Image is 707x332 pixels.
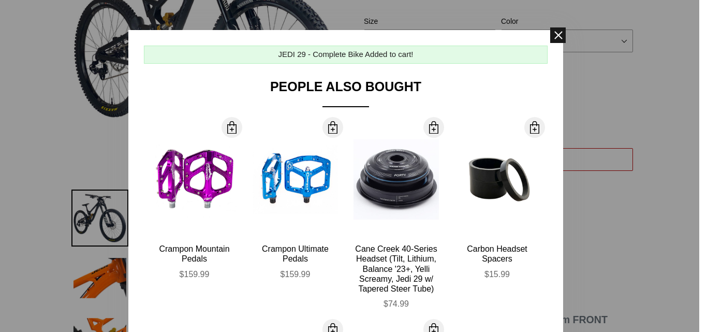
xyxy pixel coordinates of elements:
[253,244,338,264] div: Crampon Ultimate Pedals
[152,137,237,222] img: Canfield-Crampon-Mountain-Purple-Shopify_large.jpg
[484,270,510,279] span: $15.99
[144,79,548,107] div: People Also Bought
[353,244,439,294] div: Cane Creek 40-Series Headset (Tilt, Lithium, Balance '23+, Yelli Screamy, Jedi 29 w/ Tapered Stee...
[180,270,210,279] span: $159.99
[384,299,409,308] span: $74.99
[152,244,237,264] div: Crampon Mountain Pedals
[253,137,338,222] img: Canfield-Crampon-Ultimate-Blue_large.jpg
[454,137,540,222] img: CANFIELD-CARBON-HEADSET-SPACERS_large.jpg
[353,139,439,220] img: 42-BAA0533K9673-500x471_large.jpg
[454,244,540,264] div: Carbon Headset Spacers
[278,49,414,61] div: JEDI 29 - Complete Bike Added to cart!
[281,270,311,279] span: $159.99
